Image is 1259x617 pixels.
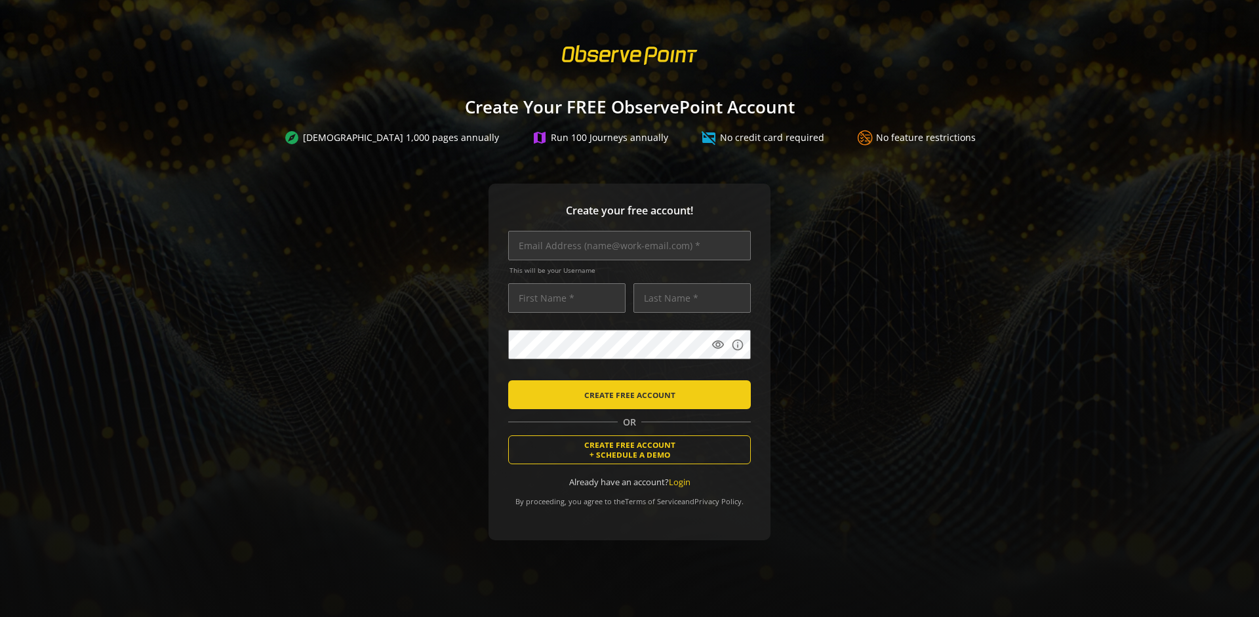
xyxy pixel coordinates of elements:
span: OR [618,416,641,429]
div: [DEMOGRAPHIC_DATA] 1,000 pages annually [284,130,499,146]
a: Terms of Service [625,496,681,506]
mat-icon: credit_card_off [701,130,717,146]
input: First Name * [508,283,626,313]
button: CREATE FREE ACCOUNT+ SCHEDULE A DEMO [508,435,751,464]
mat-icon: map [532,130,548,146]
span: CREATE FREE ACCOUNT + SCHEDULE A DEMO [584,440,675,460]
div: Already have an account? [508,476,751,488]
span: This will be your Username [510,266,751,275]
input: Email Address (name@work-email.com) * [508,231,751,260]
mat-icon: info [731,338,744,351]
span: CREATE FREE ACCOUNT [584,383,675,407]
a: Login [669,476,690,488]
button: CREATE FREE ACCOUNT [508,380,751,409]
input: Last Name * [633,283,751,313]
div: No credit card required [701,130,824,146]
div: By proceeding, you agree to the and . [508,488,751,506]
mat-icon: explore [284,130,300,146]
a: Privacy Policy [694,496,742,506]
mat-icon: visibility [711,338,725,351]
span: Create your free account! [508,203,751,218]
div: Run 100 Journeys annually [532,130,668,146]
div: No feature restrictions [857,130,976,146]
